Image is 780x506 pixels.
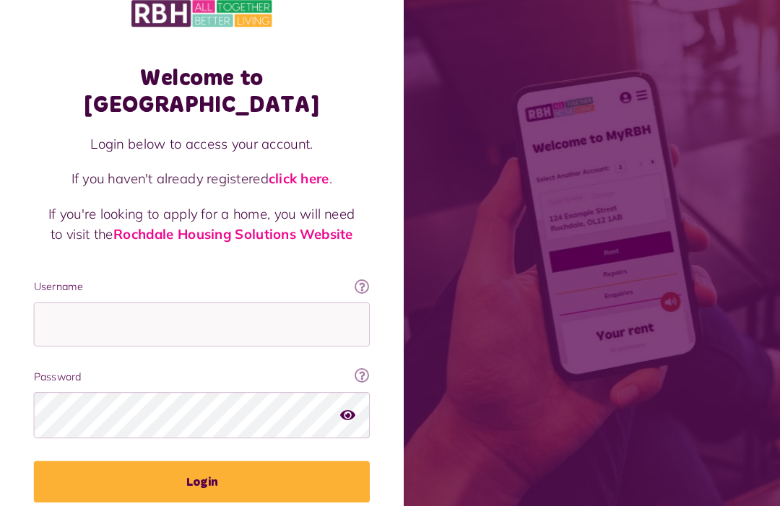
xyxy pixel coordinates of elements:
[110,218,342,235] a: Rochdale Housing Solutions Website
[32,63,357,115] h1: Welcome to [GEOGRAPHIC_DATA]
[32,445,357,486] button: Login
[47,129,343,149] p: Login below to access your account.
[260,165,318,181] a: click here
[32,270,357,285] label: Username
[47,163,343,183] p: If you haven't already registered .
[32,357,357,372] label: Password
[47,197,343,236] p: If you're looking to apply for a home, you will need to visit the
